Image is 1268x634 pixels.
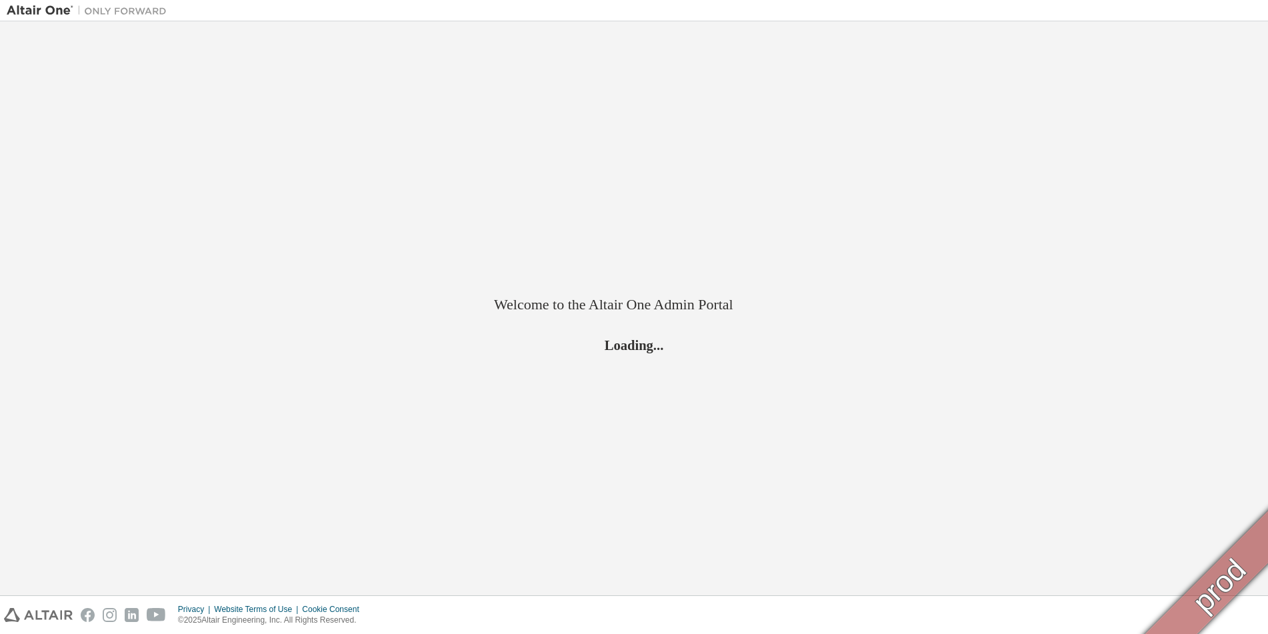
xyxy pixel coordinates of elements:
div: Cookie Consent [302,604,367,615]
img: youtube.svg [147,608,166,622]
h2: Welcome to the Altair One Admin Portal [494,295,774,314]
div: Privacy [178,604,214,615]
img: altair_logo.svg [4,608,73,622]
p: © 2025 Altair Engineering, Inc. All Rights Reserved. [178,615,367,626]
div: Website Terms of Use [214,604,302,615]
img: Altair One [7,4,173,17]
img: facebook.svg [81,608,95,622]
img: instagram.svg [103,608,117,622]
img: linkedin.svg [125,608,139,622]
h2: Loading... [494,336,774,353]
